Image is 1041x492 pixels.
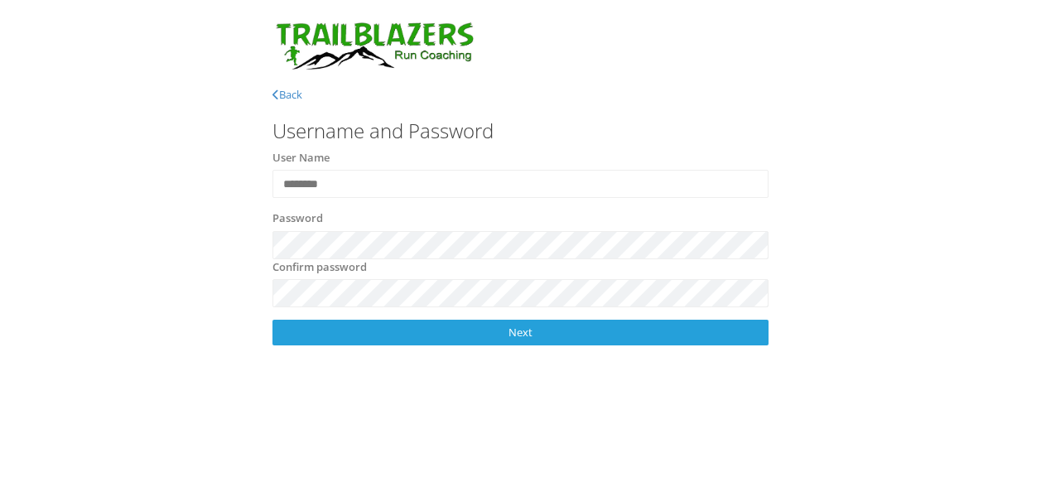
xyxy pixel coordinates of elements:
[272,87,302,102] a: Back
[272,210,323,227] label: Password
[272,150,330,166] label: User Name
[272,259,367,276] label: Confirm password
[272,320,769,345] a: Next
[272,120,769,142] h3: Username and Password
[272,17,477,79] img: TRailblazersV4(1).jpg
